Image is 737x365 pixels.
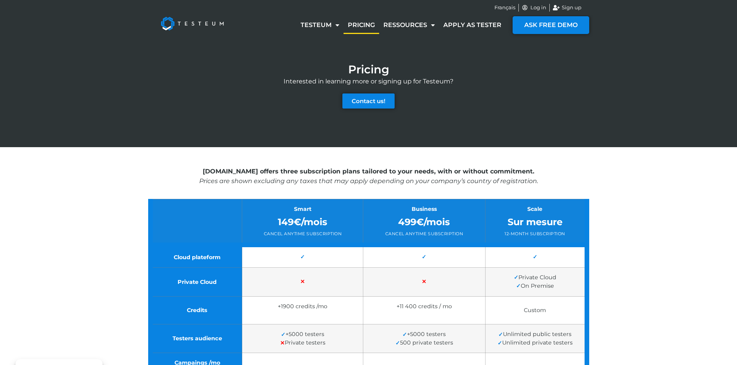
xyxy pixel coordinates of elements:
[348,64,389,75] h1: Pricing
[498,339,573,346] span: Unlimited private testers
[344,16,379,34] a: Pricing
[533,254,537,261] span: ✓
[498,331,571,338] span: Unlimited public testers
[281,331,286,338] span: ✓
[300,278,305,285] span: ✕
[553,4,581,12] a: Sign up
[491,215,579,229] div: Sur mesure
[300,254,305,261] span: ✓
[369,231,479,237] div: Cancel anytime subscription
[248,312,357,318] span: No expiration*
[498,340,502,346] span: ✓
[402,331,446,338] span: +5000 testers
[152,8,233,39] img: Testeum Logo - Application crowdtesting platform
[281,331,324,338] span: +5000 testers
[369,312,479,318] span: No expiration*
[422,278,426,285] span: ✕
[491,231,579,237] div: 12-month subscription
[369,205,479,213] div: Business
[199,177,538,184] em: Prices are shown excluding any taxes that may apply depending on your company’s country of regist...
[280,340,285,346] span: ✕
[248,215,357,229] div: 149€/mois
[491,205,579,213] div: Scale
[150,268,242,297] td: Private Cloud
[494,4,515,12] a: Français
[342,93,395,109] a: Contact us!
[524,307,546,314] span: Custom
[397,303,452,310] span: +11 400 credits / mo
[402,331,407,338] span: ✓
[422,254,426,261] span: ✓
[150,245,242,268] td: Cloud plateform
[524,22,578,28] span: ASK FREE DEMO
[439,16,506,34] a: Apply as tester
[280,339,325,346] span: Private testers
[498,331,503,338] span: ✓
[485,268,587,297] td: Private Cloud On Premise
[352,98,385,104] span: Contact us!
[296,16,344,34] a: Testeum
[296,16,506,34] nav: Menu
[522,4,547,12] a: Log in
[395,339,453,346] span: 500 private testers
[203,168,534,175] strong: [DOMAIN_NAME] offers three subscription plans tailored to your needs, with or without commitment.
[148,77,589,86] p: Interested in learning more or signing up for Testeum?
[528,4,546,12] span: Log in
[395,340,400,346] span: ✓
[369,215,479,229] div: 499€/mois
[150,297,242,324] td: Credits
[516,283,521,290] span: ✓
[379,16,439,34] a: Ressources
[560,4,581,12] span: Sign up
[278,303,327,310] span: +1900 credits /mo
[150,324,242,353] td: Testers audience
[513,16,589,34] a: ASK FREE DEMO
[248,205,357,213] div: Smart
[514,274,518,281] span: ✓
[248,231,357,237] div: Cancel anytime subscription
